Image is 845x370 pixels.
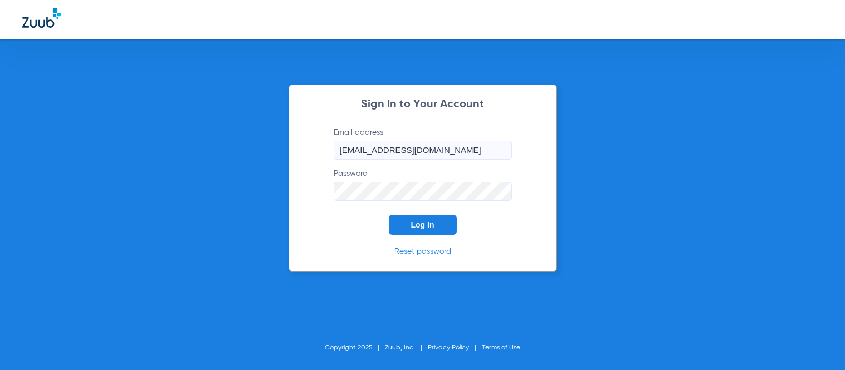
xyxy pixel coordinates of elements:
button: Log In [389,215,457,235]
h2: Sign In to Your Account [317,99,529,110]
li: Copyright 2025 [325,342,385,353]
a: Reset password [394,248,451,255]
input: Email address [334,141,512,160]
img: Zuub Logo [22,8,61,28]
span: Log In [411,220,434,229]
label: Email address [334,127,512,160]
li: Zuub, Inc. [385,342,428,353]
a: Privacy Policy [428,344,469,351]
a: Terms of Use [482,344,520,351]
input: Password [334,182,512,201]
label: Password [334,168,512,201]
iframe: Chat Widget [789,317,845,370]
